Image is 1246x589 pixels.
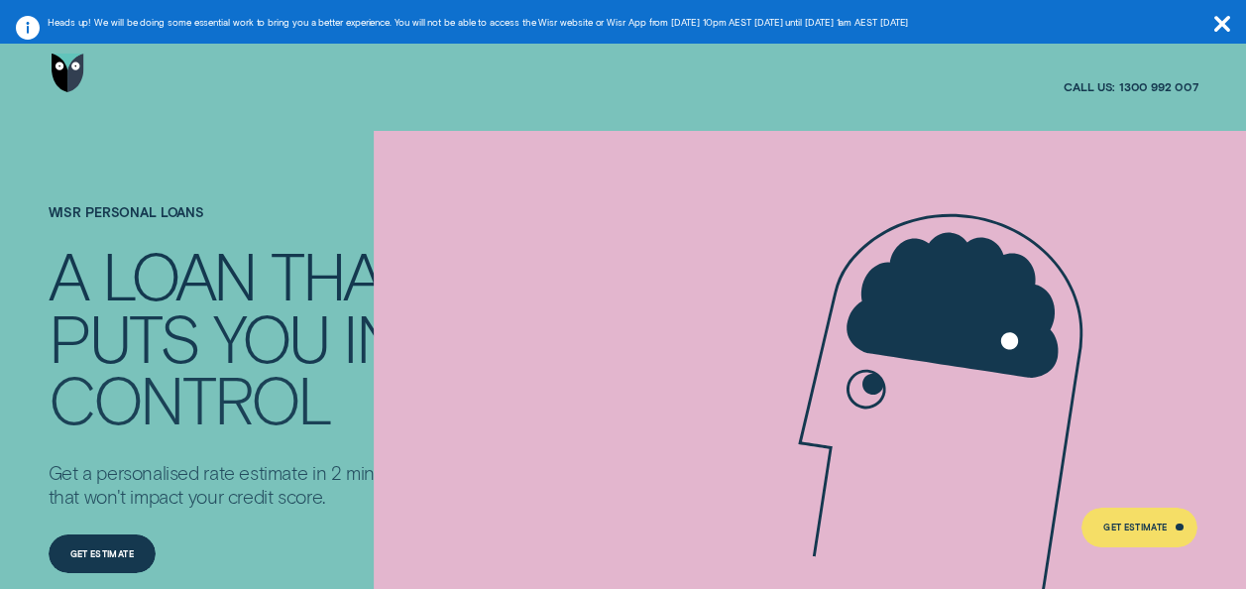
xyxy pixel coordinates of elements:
[1119,79,1198,94] span: 1300 992 007
[49,29,88,116] a: Go to home page
[49,245,87,306] div: A
[52,54,84,93] img: Wisr
[49,245,428,428] h4: A LOAN THAT PUTS YOU IN CONTROL
[271,245,409,306] div: THAT
[1064,79,1115,94] span: Call us:
[49,462,428,510] p: Get a personalised rate estimate in 2 minutes that won't impact your credit score.
[49,369,331,430] div: CONTROL
[343,306,398,368] div: IN
[102,245,256,306] div: LOAN
[49,306,198,368] div: PUTS
[1081,508,1197,547] a: Get Estimate
[1064,79,1197,94] a: Call us:1300 992 007
[49,534,156,574] a: Get Estimate
[49,205,428,245] h1: Wisr Personal Loans
[213,306,328,368] div: YOU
